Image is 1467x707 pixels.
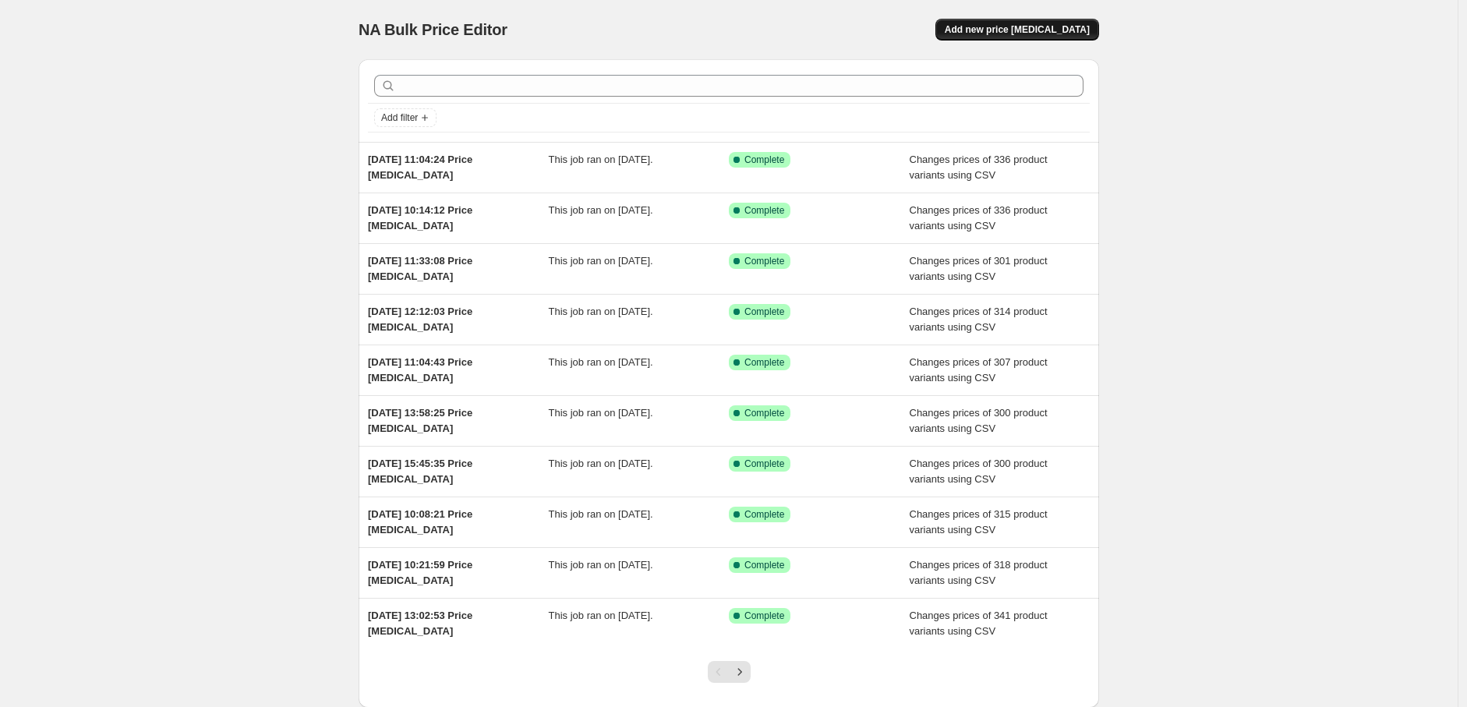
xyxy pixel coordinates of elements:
[744,154,784,166] span: Complete
[910,508,1048,536] span: Changes prices of 315 product variants using CSV
[368,458,472,485] span: [DATE] 15:45:35 Price [MEDICAL_DATA]
[910,458,1048,485] span: Changes prices of 300 product variants using CSV
[359,21,507,38] span: NA Bulk Price Editor
[744,356,784,369] span: Complete
[910,255,1048,282] span: Changes prices of 301 product variants using CSV
[368,559,472,586] span: [DATE] 10:21:59 Price [MEDICAL_DATA]
[368,356,472,384] span: [DATE] 11:04:43 Price [MEDICAL_DATA]
[549,356,653,368] span: This job ran on [DATE].
[368,407,472,434] span: [DATE] 13:58:25 Price [MEDICAL_DATA]
[910,306,1048,333] span: Changes prices of 314 product variants using CSV
[910,610,1048,637] span: Changes prices of 341 product variants using CSV
[744,255,784,267] span: Complete
[549,154,653,165] span: This job ran on [DATE].
[910,559,1048,586] span: Changes prices of 318 product variants using CSV
[368,204,472,232] span: [DATE] 10:14:12 Price [MEDICAL_DATA]
[744,559,784,571] span: Complete
[368,306,472,333] span: [DATE] 12:12:03 Price [MEDICAL_DATA]
[549,559,653,571] span: This job ran on [DATE].
[549,458,653,469] span: This job ran on [DATE].
[368,255,472,282] span: [DATE] 11:33:08 Price [MEDICAL_DATA]
[549,306,653,317] span: This job ran on [DATE].
[910,356,1048,384] span: Changes prices of 307 product variants using CSV
[744,610,784,622] span: Complete
[744,508,784,521] span: Complete
[910,407,1048,434] span: Changes prices of 300 product variants using CSV
[549,508,653,520] span: This job ran on [DATE].
[368,610,472,637] span: [DATE] 13:02:53 Price [MEDICAL_DATA]
[910,154,1048,181] span: Changes prices of 336 product variants using CSV
[744,204,784,217] span: Complete
[549,407,653,419] span: This job ran on [DATE].
[945,23,1090,36] span: Add new price [MEDICAL_DATA]
[549,610,653,621] span: This job ran on [DATE].
[381,111,418,124] span: Add filter
[549,255,653,267] span: This job ran on [DATE].
[744,407,784,419] span: Complete
[374,108,437,127] button: Add filter
[935,19,1099,41] button: Add new price [MEDICAL_DATA]
[368,508,472,536] span: [DATE] 10:08:21 Price [MEDICAL_DATA]
[708,661,751,683] nav: Pagination
[910,204,1048,232] span: Changes prices of 336 product variants using CSV
[368,154,472,181] span: [DATE] 11:04:24 Price [MEDICAL_DATA]
[744,458,784,470] span: Complete
[729,661,751,683] button: Next
[549,204,653,216] span: This job ran on [DATE].
[744,306,784,318] span: Complete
